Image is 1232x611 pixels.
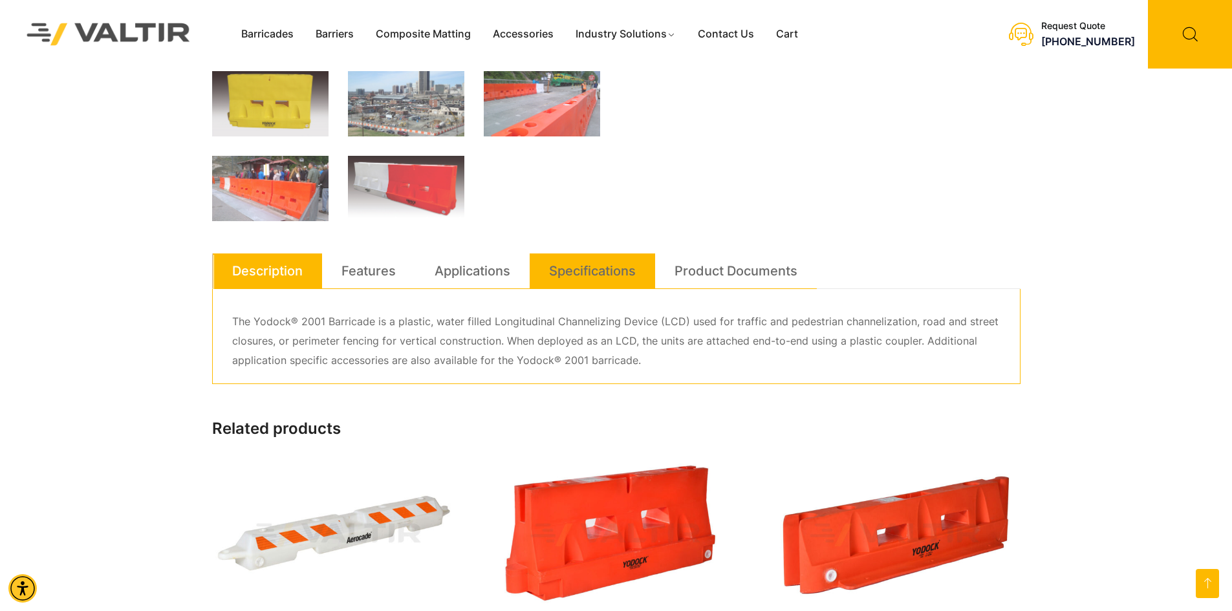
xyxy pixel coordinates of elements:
[305,25,365,44] a: Barriers
[348,156,464,221] img: Two traffic barriers, one white and one orange, with a logo, designed for road safety and separat...
[8,574,37,603] div: Accessibility Menu
[341,253,396,288] a: Features
[549,253,636,288] a: Specifications
[212,420,1021,438] h2: Related products
[482,25,565,44] a: Accessories
[1196,569,1219,598] a: Open this option
[348,71,464,136] img: A construction site with heavy machinery, surrounded by a barrier, set against a city skyline wit...
[435,253,510,288] a: Applications
[232,312,1000,370] p: The Yodock® 2001 Barricade is a plastic, water filled Longitudinal Channelizing Device (LCD) used...
[212,156,329,221] img: A crowd gathers near orange barricades in front of an information booth, with a mountainous backd...
[212,460,460,610] img: Barricades
[765,25,809,44] a: Cart
[687,25,765,44] a: Contact Us
[770,460,1019,610] img: Barricades
[1041,21,1135,32] div: Request Quote
[232,253,303,288] a: Description
[230,25,305,44] a: Barricades
[565,25,687,44] a: Industry Solutions
[1041,35,1135,48] a: call (888) 496-3625
[212,71,329,136] img: A bright yellow dock bumper with a smooth surface and cutouts, designed for protecting dock areas.
[10,6,208,62] img: Valtir Rentals
[484,71,600,136] img: A row of orange and white barriers blocks a road, with people nearby and a green train in the bac...
[365,25,482,44] a: Composite Matting
[491,460,739,610] img: Barricades
[675,253,797,288] a: Product Documents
